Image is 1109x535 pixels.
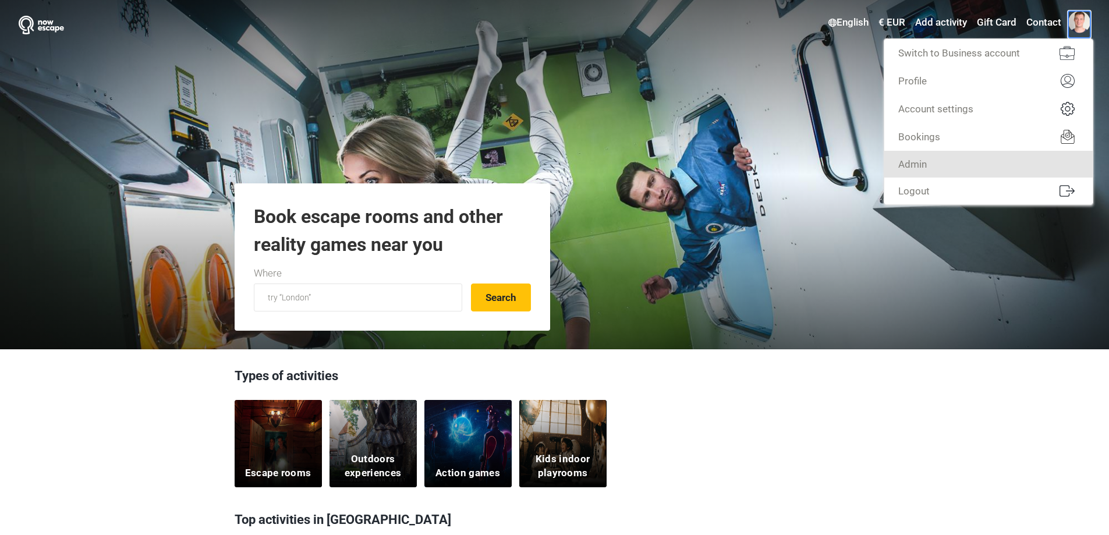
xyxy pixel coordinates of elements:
a: Logout [884,178,1093,204]
a: Profile [884,67,1093,95]
a: Escape rooms [235,400,322,487]
input: try “London” [254,284,462,311]
a: Admin [884,151,1093,178]
a: Account settings [884,95,1093,123]
h3: Types of activities [235,367,875,391]
img: English [828,19,837,27]
h5: Escape rooms [245,466,311,480]
a: Contact [1023,12,1064,33]
h5: Outdoors experiences [336,452,409,480]
button: Search [471,284,531,311]
img: Nowescape logo [19,16,64,34]
a: Switch to Business account [884,39,1093,67]
h1: Book escape rooms and other reality games near you [254,203,531,258]
a: € EUR [876,12,908,33]
label: Where [254,266,282,281]
a: Gift Card [974,12,1019,33]
a: Bookings [884,123,1093,151]
a: Outdoors experiences [329,400,417,487]
a: Add activity [912,12,970,33]
img: Account settings [1061,102,1075,116]
a: Kids indoor playrooms [519,400,607,487]
a: English [825,12,871,33]
h3: Top activities in [GEOGRAPHIC_DATA] [235,505,875,535]
a: Action games [424,400,512,487]
h5: Kids indoor playrooms [526,452,599,480]
h5: Action games [435,466,500,480]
